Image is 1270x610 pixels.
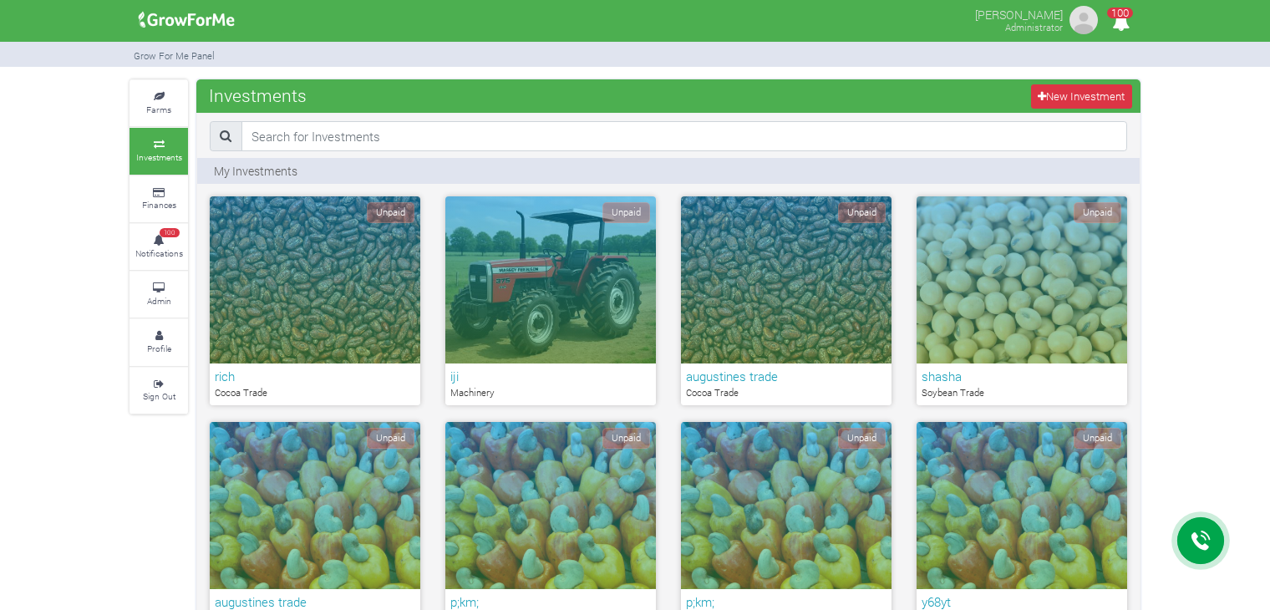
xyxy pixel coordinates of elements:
[1107,8,1133,18] span: 100
[130,80,188,126] a: Farms
[445,196,656,405] a: Unpaid iji Machinery
[1031,84,1132,109] a: New Investment
[1005,21,1063,33] small: Administrator
[922,369,1122,384] h6: shasha
[147,295,171,307] small: Admin
[241,121,1127,151] input: Search for Investments
[143,390,175,402] small: Sign Out
[450,369,651,384] h6: iji
[1074,202,1121,223] span: Unpaid
[602,202,650,223] span: Unpaid
[133,3,241,37] img: growforme image
[130,224,188,270] a: 100 Notifications
[205,79,311,112] span: Investments
[367,202,414,223] span: Unpaid
[210,196,420,405] a: Unpaid rich Cocoa Trade
[134,49,215,62] small: Grow For Me Panel
[160,228,180,238] span: 100
[1105,3,1137,41] i: Notifications
[146,104,171,115] small: Farms
[922,386,1122,400] p: Soybean Trade
[215,386,415,400] p: Cocoa Trade
[136,151,182,163] small: Investments
[130,176,188,222] a: Finances
[686,369,886,384] h6: augustines trade
[602,428,650,449] span: Unpaid
[975,3,1063,23] p: [PERSON_NAME]
[838,202,886,223] span: Unpaid
[215,594,415,609] h6: augustines trade
[917,196,1127,405] a: Unpaid shasha Soybean Trade
[1074,428,1121,449] span: Unpaid
[142,199,176,211] small: Finances
[1105,16,1137,32] a: 100
[130,128,188,174] a: Investments
[686,594,886,609] h6: p;km;
[135,247,183,259] small: Notifications
[130,368,188,414] a: Sign Out
[130,272,188,318] a: Admin
[130,319,188,365] a: Profile
[1067,3,1100,37] img: growforme image
[367,428,414,449] span: Unpaid
[838,428,886,449] span: Unpaid
[686,386,886,400] p: Cocoa Trade
[681,196,892,405] a: Unpaid augustines trade Cocoa Trade
[922,594,1122,609] h6: y68yt
[147,343,171,354] small: Profile
[215,369,415,384] h6: rich
[214,162,297,180] p: My Investments
[450,594,651,609] h6: p;km;
[450,386,651,400] p: Machinery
